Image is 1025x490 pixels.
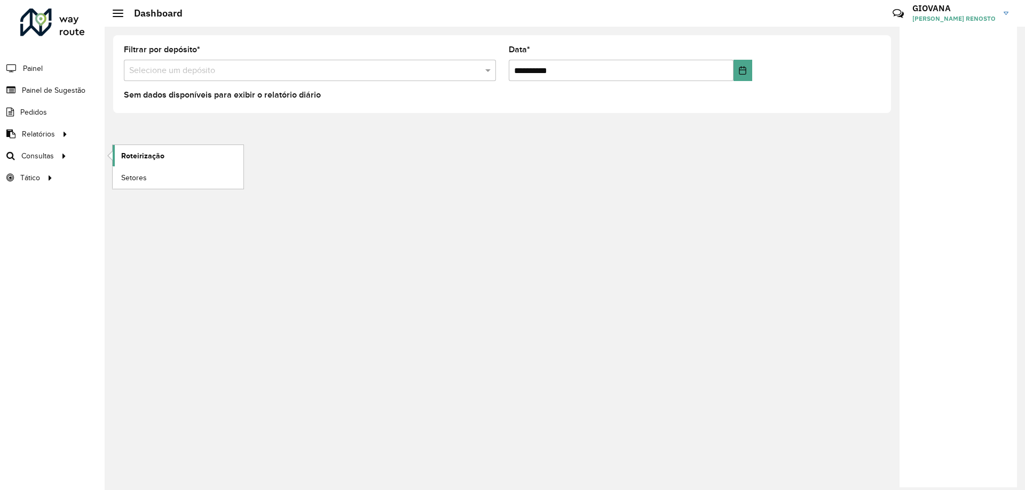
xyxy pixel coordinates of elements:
[22,128,55,140] span: Relatórios
[113,145,243,166] a: Roteirização
[23,63,43,74] span: Painel
[734,60,752,81] button: Choose Date
[124,89,321,101] label: Sem dados disponíveis para exibir o relatório diário
[22,85,85,96] span: Painel de Sugestão
[912,3,996,13] h3: GIOVANA
[20,172,40,183] span: Tático
[113,167,243,188] a: Setores
[21,150,54,162] span: Consultas
[20,107,47,118] span: Pedidos
[887,2,910,25] a: Contato Rápido
[121,172,147,183] span: Setores
[912,14,996,23] span: [PERSON_NAME] RENOSTO
[121,150,164,162] span: Roteirização
[509,43,530,56] label: Data
[123,7,183,19] h2: Dashboard
[124,43,200,56] label: Filtrar por depósito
